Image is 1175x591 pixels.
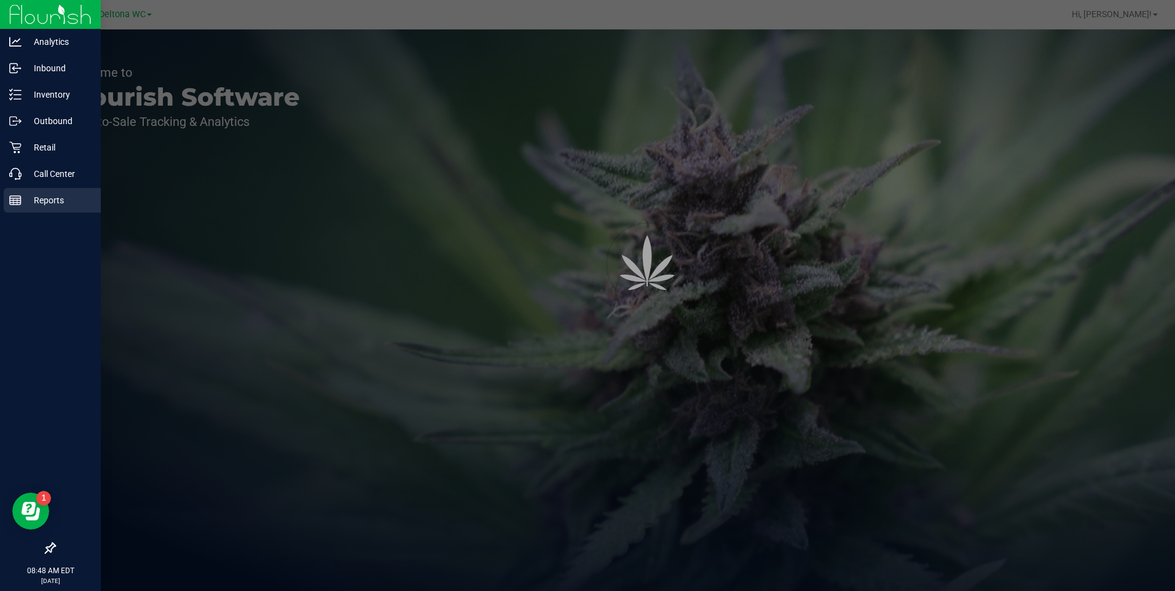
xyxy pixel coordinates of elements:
[12,493,49,530] iframe: Resource center
[36,491,51,506] iframe: Resource center unread badge
[22,34,95,49] p: Analytics
[9,36,22,48] inline-svg: Analytics
[22,193,95,208] p: Reports
[9,194,22,206] inline-svg: Reports
[22,114,95,128] p: Outbound
[9,115,22,127] inline-svg: Outbound
[6,576,95,585] p: [DATE]
[9,62,22,74] inline-svg: Inbound
[22,166,95,181] p: Call Center
[22,87,95,102] p: Inventory
[9,168,22,180] inline-svg: Call Center
[22,61,95,76] p: Inbound
[9,88,22,101] inline-svg: Inventory
[22,140,95,155] p: Retail
[6,565,95,576] p: 08:48 AM EDT
[9,141,22,154] inline-svg: Retail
